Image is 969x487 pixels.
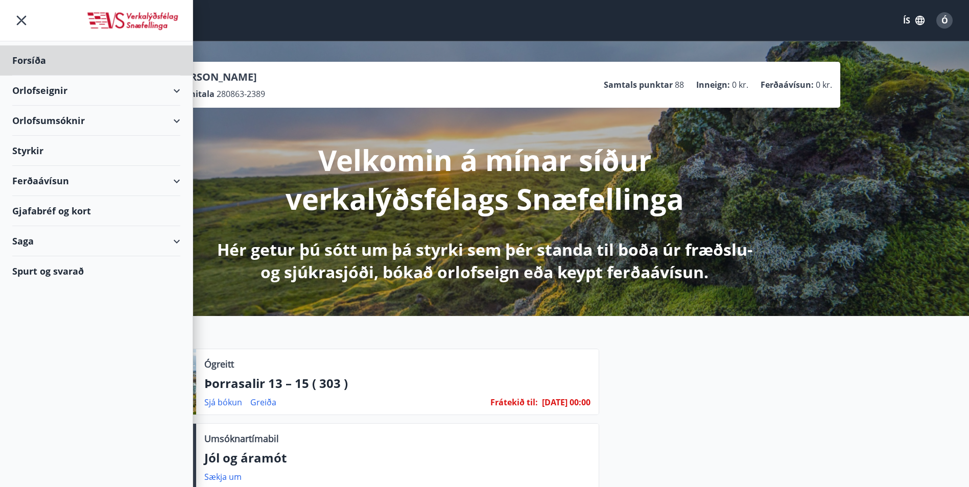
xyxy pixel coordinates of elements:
div: Orlofseignir [12,76,180,106]
span: Ó [941,15,948,26]
div: Saga [12,226,180,256]
div: Orlofsumsóknir [12,106,180,136]
button: Ó [932,8,957,33]
p: Hér getur þú sótt um þá styrki sem þér standa til boða úr fræðslu- og sjúkrasjóði, bókað orlofsei... [215,238,754,283]
a: Greiða [250,397,276,408]
p: [PERSON_NAME] [174,70,265,84]
span: [DATE] 00:00 [542,397,590,408]
span: 0 kr. [816,79,832,90]
span: 0 kr. [732,79,748,90]
button: menu [12,11,31,30]
p: Velkomin á mínar síður verkalýðsfélags Snæfellinga [215,140,754,218]
div: Spurt og svarað [12,256,180,286]
div: Forsíða [12,45,180,76]
p: Þorrasalir 13 – 15 ( 303 ) [204,375,590,392]
div: Gjafabréf og kort [12,196,180,226]
p: Samtals punktar [604,79,673,90]
button: ÍS [897,11,930,30]
a: Sjá bókun [204,397,242,408]
p: Inneign : [696,79,730,90]
img: union_logo [86,11,180,32]
div: Ferðaávísun [12,166,180,196]
p: Jól og áramót [204,449,590,467]
p: Umsóknartímabil [204,432,279,445]
span: 280863-2389 [217,88,265,100]
p: Kennitala [174,88,215,100]
p: Ógreitt [204,357,234,371]
div: Styrkir [12,136,180,166]
span: Frátekið til : [490,397,538,408]
a: Sækja um [204,471,242,482]
p: Ferðaávísun : [761,79,814,90]
span: 88 [675,79,684,90]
